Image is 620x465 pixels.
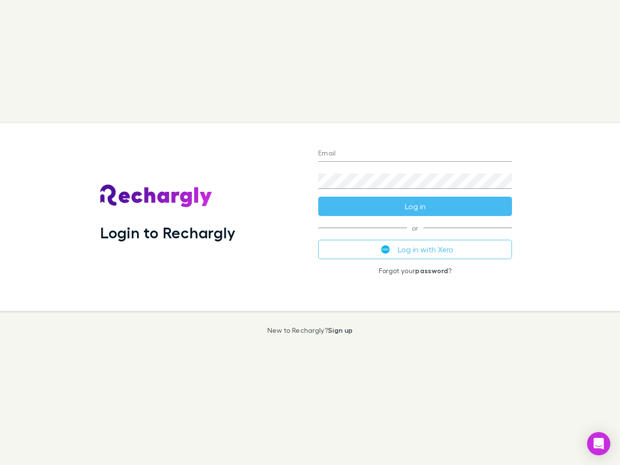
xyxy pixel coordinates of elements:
a: Sign up [328,326,353,334]
div: Open Intercom Messenger [587,432,610,455]
p: Forgot your ? [318,267,512,275]
img: Xero's logo [381,245,390,254]
a: password [415,266,448,275]
p: New to Rechargly? [267,326,353,334]
button: Log in [318,197,512,216]
button: Log in with Xero [318,240,512,259]
h1: Login to Rechargly [100,223,235,242]
img: Rechargly's Logo [100,185,213,208]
